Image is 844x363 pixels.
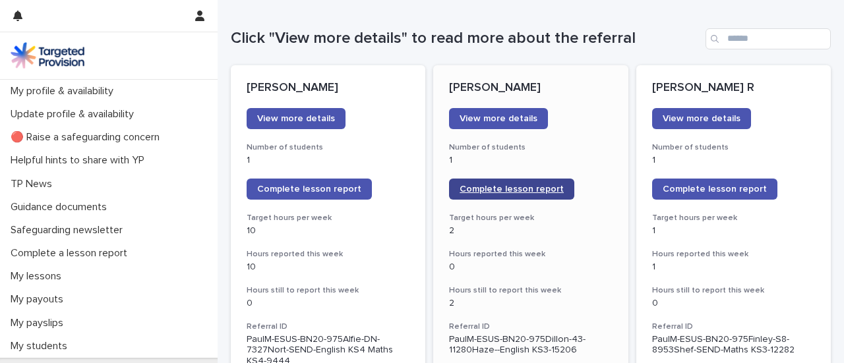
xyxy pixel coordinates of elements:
[257,114,335,123] span: View more details
[5,224,133,237] p: Safeguarding newsletter
[449,81,612,96] p: [PERSON_NAME]
[652,225,815,237] p: 1
[247,285,409,296] h3: Hours still to report this week
[247,81,409,96] p: [PERSON_NAME]
[652,262,815,273] p: 1
[652,179,777,200] a: Complete lesson report
[652,81,815,96] p: [PERSON_NAME] R
[449,249,612,260] h3: Hours reported this week
[449,262,612,273] p: 0
[5,85,124,98] p: My profile & availability
[5,293,74,306] p: My payouts
[5,154,155,167] p: Helpful hints to share with YP
[449,285,612,296] h3: Hours still to report this week
[5,317,74,329] p: My payslips
[449,179,574,200] a: Complete lesson report
[652,155,815,166] p: 1
[247,179,372,200] a: Complete lesson report
[5,131,170,144] p: 🔴 Raise a safeguarding concern
[652,298,815,309] p: 0
[449,108,548,129] a: View more details
[449,142,612,153] h3: Number of students
[247,225,409,237] p: 10
[247,142,409,153] h3: Number of students
[652,108,751,129] a: View more details
[5,340,78,352] p: My students
[5,178,63,190] p: TP News
[706,28,831,49] input: Search
[449,225,612,237] p: 2
[663,114,740,123] span: View more details
[247,321,409,332] h3: Referral ID
[231,29,700,48] h1: Click "View more details" to read more about the referral
[247,262,409,273] p: 10
[652,334,815,356] p: PaulM-ESUS-BN20-975Finley-S8-8953Shef-SEND-Maths KS3-12282
[247,298,409,309] p: 0
[449,213,612,223] h3: Target hours per week
[460,184,564,194] span: Complete lesson report
[652,142,815,153] h3: Number of students
[449,334,612,356] p: PaulM-ESUS-BN20-975Dillon-43-11280Haze--English KS3-15206
[449,321,612,332] h3: Referral ID
[460,114,537,123] span: View more details
[247,213,409,223] h3: Target hours per week
[5,247,138,260] p: Complete a lesson report
[652,213,815,223] h3: Target hours per week
[652,285,815,296] h3: Hours still to report this week
[449,155,612,166] p: 1
[257,184,361,194] span: Complete lesson report
[663,184,767,194] span: Complete lesson report
[652,249,815,260] h3: Hours reported this week
[247,108,346,129] a: View more details
[247,155,409,166] p: 1
[5,201,117,213] p: Guidance documents
[652,321,815,332] h3: Referral ID
[449,298,612,309] p: 2
[5,108,144,121] p: Update profile & availability
[5,270,72,283] p: My lessons
[11,42,84,69] img: M5nRWzHhSzIhMunXDL62
[247,249,409,260] h3: Hours reported this week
